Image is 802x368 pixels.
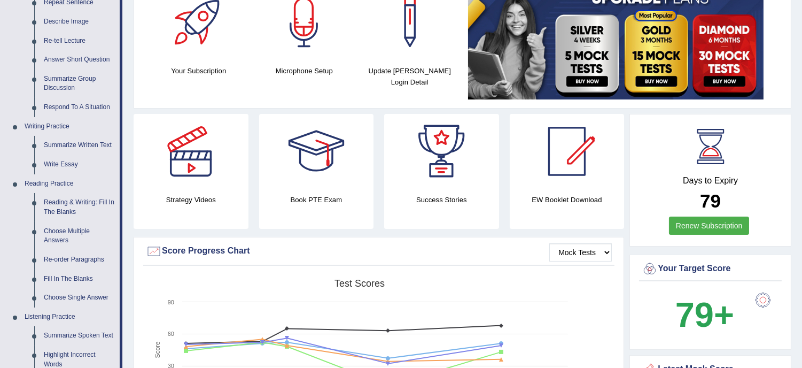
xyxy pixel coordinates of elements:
a: Renew Subscription [669,217,750,235]
h4: Strategy Videos [134,194,248,205]
a: Summarize Written Text [39,136,120,155]
a: Describe Image [39,12,120,32]
a: Re-tell Lecture [39,32,120,51]
tspan: Test scores [334,278,385,289]
text: 60 [168,331,174,337]
a: Summarize Spoken Text [39,326,120,346]
a: Reading Practice [20,174,120,194]
a: Listening Practice [20,308,120,327]
h4: Update [PERSON_NAME] Login Detail [362,65,457,88]
b: 79+ [675,295,734,334]
tspan: Score [154,341,161,358]
div: Score Progress Chart [146,243,612,259]
text: 90 [168,299,174,305]
div: Your Target Score [642,261,779,277]
h4: EW Booklet Download [510,194,625,205]
a: Write Essay [39,155,120,174]
h4: Book PTE Exam [259,194,374,205]
a: Re-order Paragraphs [39,250,120,270]
a: Choose Single Answer [39,288,120,308]
a: Summarize Group Discussion [39,70,120,98]
h4: Days to Expiry [642,176,779,186]
a: Respond To A Situation [39,98,120,117]
a: Reading & Writing: Fill In The Blanks [39,193,120,221]
h4: Microphone Setup [257,65,352,76]
h4: Success Stories [384,194,499,205]
a: Answer Short Question [39,50,120,70]
a: Writing Practice [20,117,120,136]
h4: Your Subscription [151,65,246,76]
a: Fill In The Blanks [39,270,120,289]
b: 79 [700,190,721,211]
a: Choose Multiple Answers [39,222,120,250]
